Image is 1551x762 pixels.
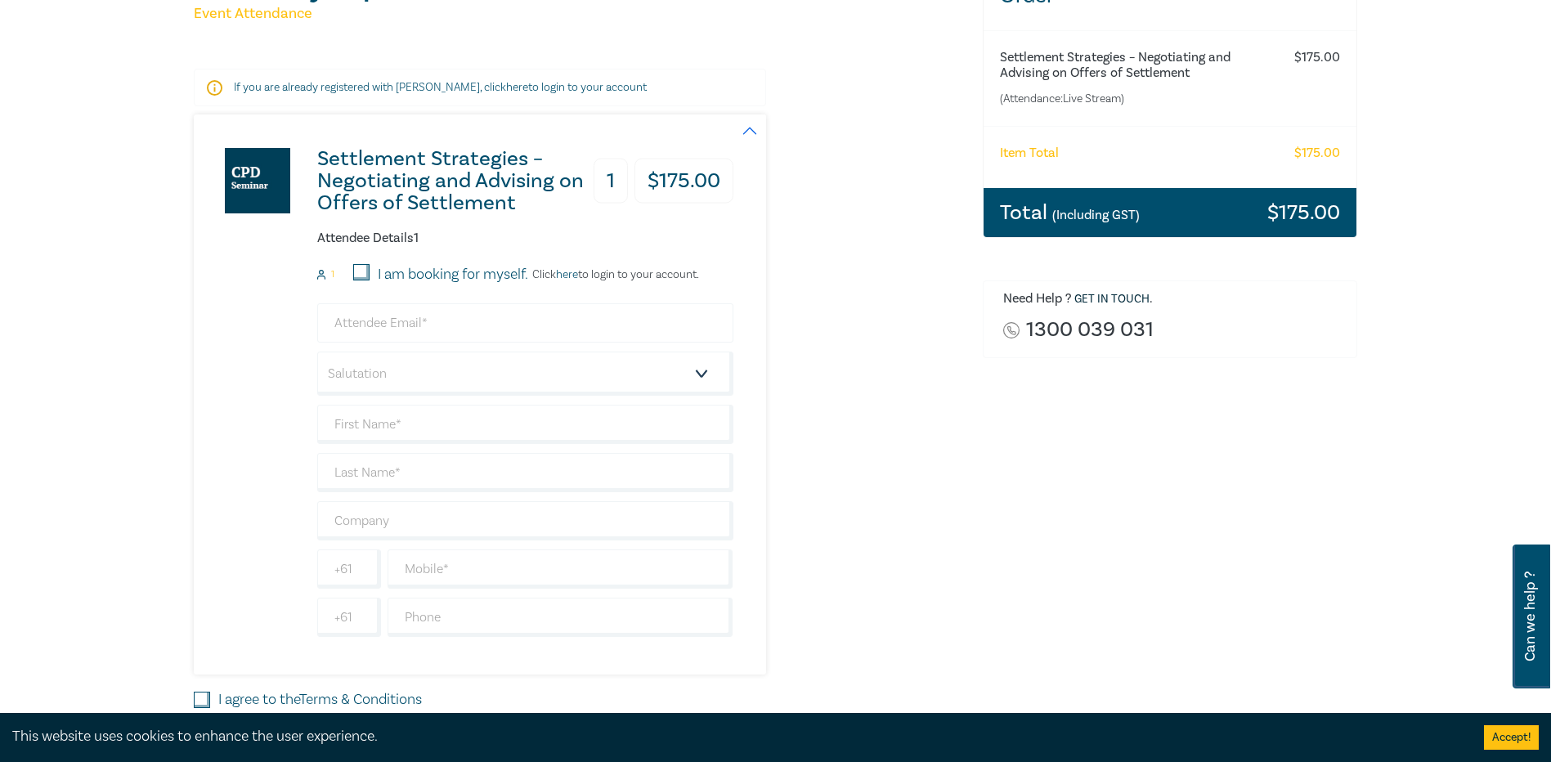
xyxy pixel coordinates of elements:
input: Company [317,501,733,540]
h6: Settlement Strategies – Negotiating and Advising on Offers of Settlement [1000,50,1275,81]
input: +61 [317,598,381,637]
a: here [556,267,578,282]
h3: $ 175.00 [634,159,733,204]
a: Get in touch [1074,292,1150,307]
a: Terms & Conditions [299,690,422,709]
h6: $ 175.00 [1294,146,1340,161]
h6: Item Total [1000,146,1059,161]
h3: Settlement Strategies – Negotiating and Advising on Offers of Settlement [317,148,586,214]
input: First Name* [317,405,733,444]
input: +61 [317,549,381,589]
input: Mobile* [388,549,733,589]
h6: Attendee Details 1 [317,231,733,246]
img: Settlement Strategies – Negotiating and Advising on Offers of Settlement [225,148,290,213]
h3: 1 [594,159,628,204]
input: Attendee Email* [317,303,733,343]
h3: Total [1000,202,1140,223]
input: Phone [388,598,733,637]
p: Click to login to your account. [528,268,699,281]
h6: Need Help ? . [1003,291,1345,307]
a: here [506,80,528,95]
h6: $ 175.00 [1294,50,1340,65]
label: I agree to the [218,710,388,732]
small: 1 [331,269,334,280]
p: If you are already registered with [PERSON_NAME], click to login to your account [234,79,726,96]
a: 1300 039 031 [1026,319,1154,341]
input: Last Name* [317,453,733,492]
div: This website uses cookies to enhance the user experience. [12,726,1459,747]
small: (Attendance: Live Stream ) [1000,91,1275,107]
h3: $ 175.00 [1267,202,1340,223]
h5: Event Attendance [194,4,963,24]
span: Can we help ? [1522,554,1538,679]
button: Accept cookies [1484,725,1539,750]
label: I agree to the [218,689,422,710]
label: I am booking for myself. [378,264,528,285]
a: Privacy Policy [301,711,388,730]
small: (Including GST) [1052,207,1140,223]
